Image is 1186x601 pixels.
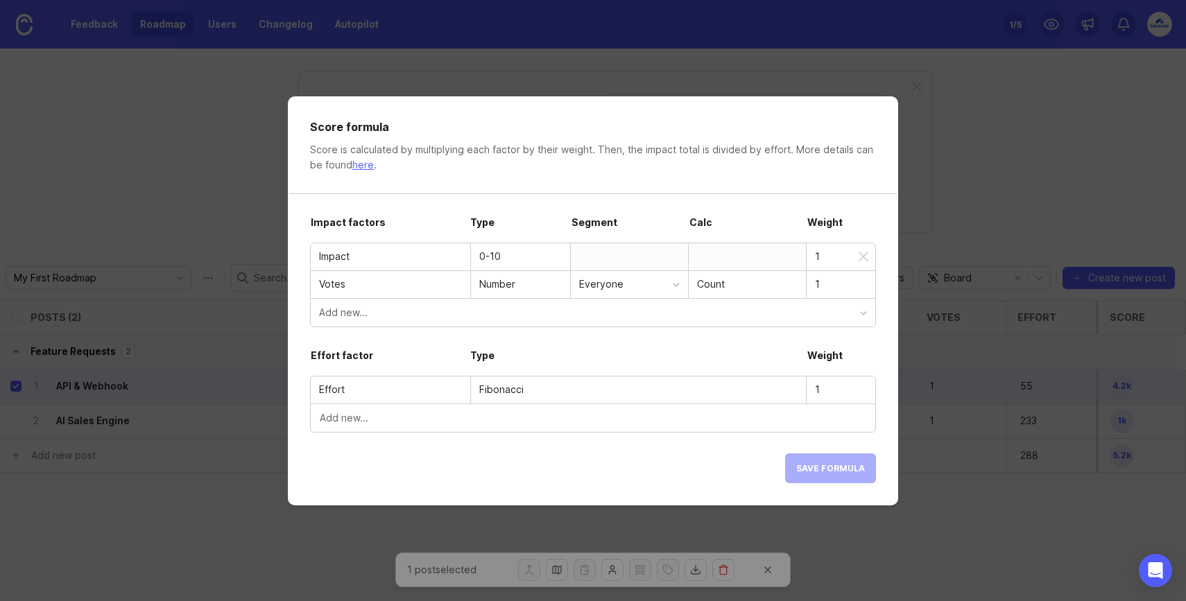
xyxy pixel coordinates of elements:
[1139,554,1172,587] div: Open Intercom Messenger
[310,348,470,376] div: Effort factor
[479,249,562,264] div: 0-10
[310,142,876,173] div: Score is calculated by multiplying each factor by their weight. Then, the impact total is divided...
[697,277,798,292] div: Count
[310,119,876,135] div: Score formula
[320,411,368,425] span: Add new...
[479,382,798,397] div: Fibonacci
[470,215,571,243] div: Type
[471,277,524,292] div: Number
[310,215,470,243] div: Impact factors
[807,348,876,376] div: Weight
[470,348,807,376] div: Type
[807,215,876,243] div: Weight
[689,215,807,243] div: Calc
[571,215,689,243] div: Segment
[352,159,374,171] a: here
[579,277,673,292] div: Everyone
[319,305,860,320] div: Add new...
[311,404,875,432] button: Add new...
